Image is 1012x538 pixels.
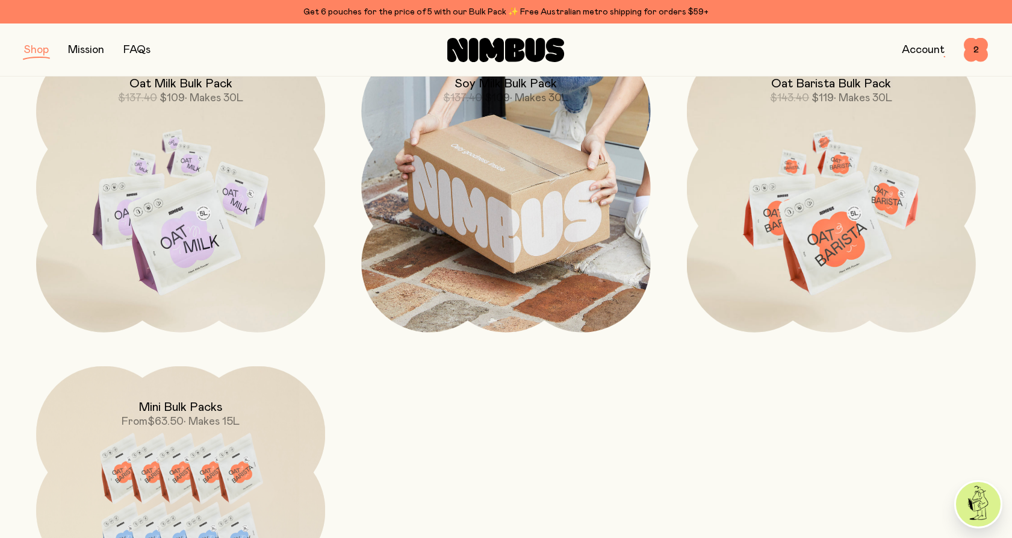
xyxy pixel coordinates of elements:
h2: Oat Milk Bulk Pack [129,77,232,91]
img: agent [956,482,1001,527]
span: $143.40 [770,93,809,104]
h2: Soy Milk Bulk Pack [455,77,557,91]
span: • Makes 30L [185,93,243,104]
span: $137.40 [443,93,482,104]
span: • Makes 30L [510,93,568,104]
span: $109 [485,93,510,104]
a: Soy Milk Bulk Pack$137.40$109• Makes 30L [361,43,650,332]
span: From [122,416,147,427]
span: • Makes 30L [834,93,892,104]
h2: Oat Barista Bulk Pack [771,77,891,91]
span: $119 [812,93,834,104]
a: Oat Milk Bulk Pack$137.40$109• Makes 30L [36,43,325,332]
a: Account [902,45,945,55]
span: $137.40 [118,93,157,104]
div: Get 6 pouches for the price of 5 with our Bulk Pack ✨ Free Australian metro shipping for orders $59+ [24,5,988,19]
a: FAQs [123,45,151,55]
h2: Mini Bulk Packs [138,400,223,414]
span: $109 [160,93,185,104]
a: Mission [68,45,104,55]
button: 2 [964,38,988,62]
a: Oat Barista Bulk Pack$143.40$119• Makes 30L [687,43,976,332]
span: • Makes 15L [184,416,240,427]
span: $63.50 [147,416,184,427]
